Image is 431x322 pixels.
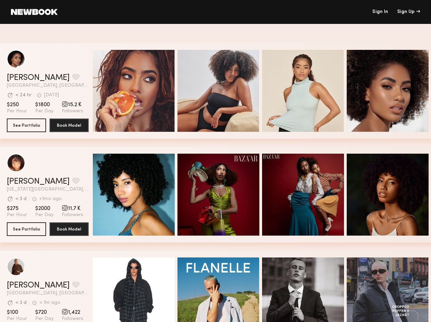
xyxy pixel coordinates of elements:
span: Per Hour [7,316,27,322]
span: Followers [62,108,83,114]
span: 11.7 K [62,205,83,212]
span: $720 [35,309,54,316]
span: Per Day [35,316,54,322]
a: [PERSON_NAME] [7,74,70,82]
a: [PERSON_NAME] [7,281,70,290]
a: Sign In [372,10,388,14]
span: $275 [7,205,27,212]
span: $1800 [35,101,54,108]
span: 1,422 [62,309,83,316]
button: See Portfolio [7,222,46,236]
span: Followers [62,212,83,218]
span: Followers [62,316,83,322]
span: [GEOGRAPHIC_DATA], [GEOGRAPHIC_DATA] [7,291,89,296]
div: < 1hr ago [39,300,60,305]
div: [DATE] [44,93,59,98]
span: $100 [7,309,27,316]
div: +1mo ago [39,197,62,201]
span: Per Hour [7,108,27,114]
div: < 24 hr [15,93,31,98]
span: Per Day [35,212,54,218]
span: 15.2 K [62,101,83,108]
button: See Portfolio [7,118,46,132]
span: Per Day [35,108,54,114]
button: Book Model [49,222,89,236]
span: $250 [7,101,27,108]
span: [US_STATE][GEOGRAPHIC_DATA], [GEOGRAPHIC_DATA] [7,187,89,192]
div: Sign Up [397,10,420,14]
div: < 3 d [15,300,27,305]
div: < 3 d [15,197,27,201]
a: [PERSON_NAME] [7,178,70,186]
span: Per Hour [7,212,27,218]
span: $2000 [35,205,54,212]
span: [GEOGRAPHIC_DATA], [GEOGRAPHIC_DATA] [7,83,89,88]
button: Book Model [49,118,89,132]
